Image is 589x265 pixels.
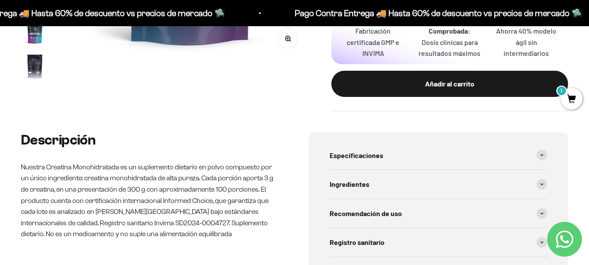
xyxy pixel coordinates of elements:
[556,86,567,96] mark: 1
[21,52,49,80] img: Creatina Monohidrato
[330,237,385,248] span: Registro sanitario
[342,25,405,59] p: Fabricación certificada GMP e INVIMA
[495,25,558,59] p: Ahorra 40% modelo ágil sin intermediarios
[330,179,369,190] span: Ingredientes
[274,6,561,20] p: Pago Contra Entrega 🚚 Hasta 60% de descuento vs precios de mercado 🛸
[21,132,281,148] h2: Descripción
[330,150,383,161] span: Especificaciones
[21,162,281,240] p: Nuestra Creatina Monohidratada es un suplemento dietario en polvo compuesto por un único ingredie...
[330,170,548,199] summary: Ingredientes
[429,15,470,35] strong: Eficacia Comprobada:
[561,95,582,104] a: 1
[331,71,568,97] button: Añadir al carrito
[330,141,548,170] summary: Especificaciones
[330,199,548,228] summary: Recomendación de uso
[21,17,49,48] button: Ir al artículo 7
[21,52,49,83] button: Ir al artículo 8
[330,228,548,257] summary: Registro sanitario
[349,78,551,89] div: Añadir al carrito
[419,37,481,59] p: Dosis clínicas para resultados máximos
[330,208,402,219] span: Recomendación de uso
[21,17,49,45] img: Creatina Monohidrato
